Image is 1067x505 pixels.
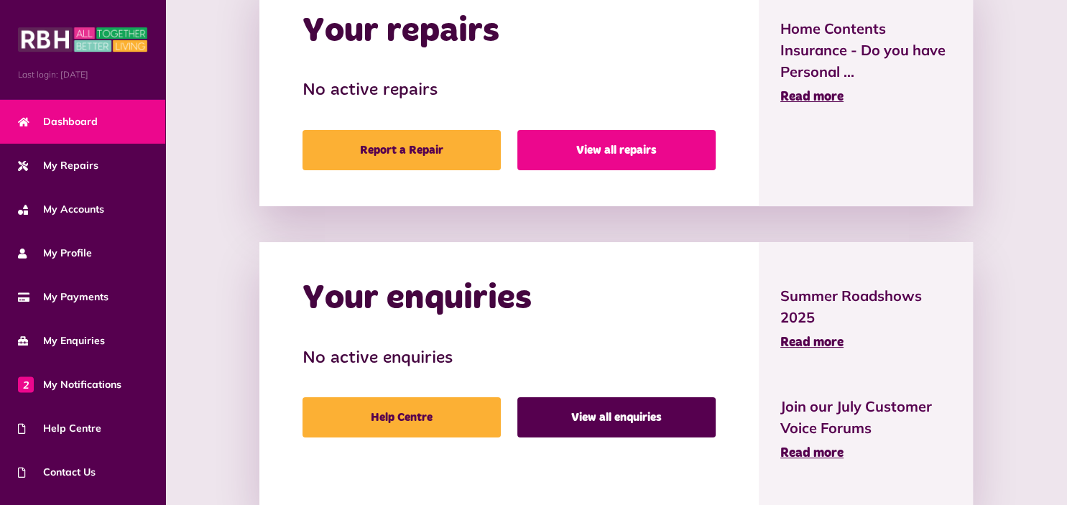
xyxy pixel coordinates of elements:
[302,348,716,369] h3: No active enquiries
[302,80,716,101] h3: No active repairs
[18,465,96,480] span: Contact Us
[18,421,101,436] span: Help Centre
[780,447,844,460] span: Read more
[517,130,716,170] a: View all repairs
[18,377,121,392] span: My Notifications
[302,11,499,52] h2: Your repairs
[780,396,951,463] a: Join our July Customer Voice Forums Read more
[302,397,501,437] a: Help Centre
[18,246,92,261] span: My Profile
[18,25,147,54] img: MyRBH
[780,18,951,83] span: Home Contents Insurance - Do you have Personal ...
[18,114,98,129] span: Dashboard
[18,333,105,348] span: My Enquiries
[302,278,532,320] h2: Your enquiries
[18,289,108,305] span: My Payments
[302,130,501,170] a: Report a Repair
[780,18,951,107] a: Home Contents Insurance - Do you have Personal ... Read more
[517,397,716,437] a: View all enquiries
[18,158,98,173] span: My Repairs
[780,91,844,103] span: Read more
[780,396,951,439] span: Join our July Customer Voice Forums
[18,376,34,392] span: 2
[780,285,951,328] span: Summer Roadshows 2025
[18,68,147,81] span: Last login: [DATE]
[780,285,951,353] a: Summer Roadshows 2025 Read more
[780,336,844,349] span: Read more
[18,202,104,217] span: My Accounts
